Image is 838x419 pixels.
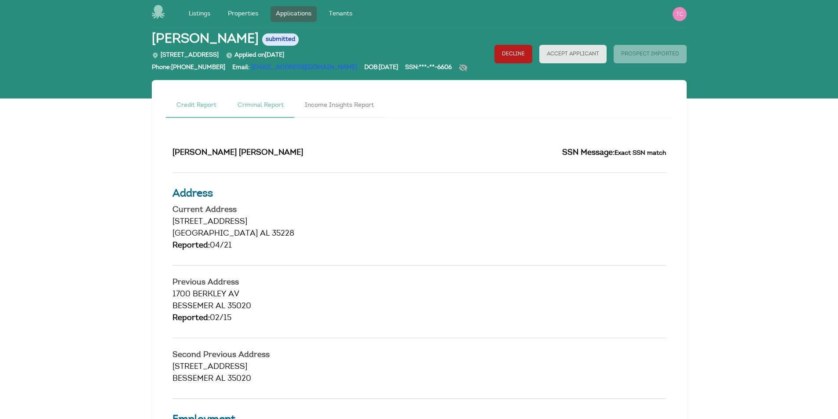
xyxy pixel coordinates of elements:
[172,375,213,383] span: BESSEMER
[364,63,398,77] div: DOB: [DATE]
[172,302,213,310] span: BESSEMER
[172,314,210,322] span: Reported:
[272,230,294,238] span: 35228
[166,94,227,118] a: Credit Report
[172,206,666,214] h4: Current Address
[183,6,216,22] a: Listings
[260,230,270,238] span: AL
[166,94,673,118] nav: Tabs
[562,149,615,157] span: SSN Message:
[227,94,294,118] a: Criminal Report
[172,279,666,287] h4: Previous Address
[172,291,239,299] span: 1700 BERKLEY AV
[271,6,317,22] a: Applications
[223,6,263,22] a: Properties
[152,32,259,47] span: [PERSON_NAME]
[251,65,357,71] a: [EMAIL_ADDRESS][DOMAIN_NAME]
[152,63,225,77] div: Phone: [PHONE_NUMBER]
[152,52,219,58] span: [STREET_ADDRESS]
[226,52,284,58] span: Applied on [DATE]
[172,218,247,226] span: [STREET_ADDRESS]
[172,363,247,371] span: [STREET_ADDRESS]
[227,302,251,310] span: 35020
[262,33,299,46] span: submitted
[539,45,607,63] button: Accept Applicant
[227,375,251,383] span: 35020
[324,6,358,22] a: Tenants
[172,147,413,159] h2: [PERSON_NAME] [PERSON_NAME]
[172,351,666,359] h4: Second Previous Address
[216,302,225,310] span: AL
[232,63,357,77] div: Email:
[172,230,258,238] span: [GEOGRAPHIC_DATA]
[294,94,384,118] a: Income Insights Report
[172,242,210,250] span: Reported:
[494,45,532,63] button: Decline
[172,313,666,324] div: 02/15
[172,186,666,202] h3: Address
[216,375,225,383] span: AL
[615,150,666,157] small: Exact SSN match
[172,240,666,252] div: 04/21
